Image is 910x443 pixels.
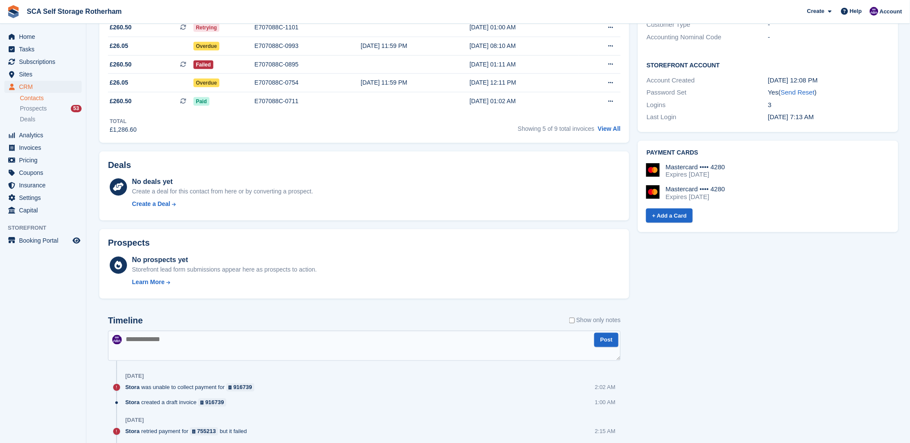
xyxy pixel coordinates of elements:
[781,89,815,96] a: Send Reset
[361,78,469,87] div: [DATE] 11:59 PM
[4,68,82,80] a: menu
[469,23,578,32] div: [DATE] 01:00 AM
[666,193,725,201] div: Expires [DATE]
[19,179,71,191] span: Insurance
[19,81,71,93] span: CRM
[71,235,82,246] a: Preview store
[198,399,226,407] a: 916739
[108,316,143,326] h2: Timeline
[595,427,616,436] div: 2:15 AM
[193,23,220,32] span: Retrying
[132,199,313,209] a: Create a Deal
[20,104,47,113] span: Prospects
[112,335,122,345] img: Kelly Neesham
[569,316,621,325] label: Show only notes
[4,179,82,191] a: menu
[768,88,889,98] div: Yes
[20,104,82,113] a: Prospects 53
[646,163,660,177] img: Mastercard Logo
[4,129,82,141] a: menu
[254,41,361,51] div: E707088C-0993
[647,149,889,156] h2: Payment cards
[4,31,82,43] a: menu
[110,23,132,32] span: £260.50
[193,97,209,106] span: Paid
[71,105,82,112] div: 53
[779,89,817,96] span: ( )
[469,97,578,106] div: [DATE] 01:02 AM
[125,427,251,436] div: retried payment for but it failed
[125,399,231,407] div: created a draft invoice
[647,32,768,42] div: Accounting Nominal Code
[807,7,824,16] span: Create
[110,60,132,69] span: £260.50
[108,238,150,248] h2: Prospects
[132,278,317,287] a: Learn More
[132,255,317,265] div: No prospects yet
[125,373,144,380] div: [DATE]
[20,94,82,102] a: Contacts
[226,383,254,392] a: 916739
[254,78,361,87] div: E707088C-0754
[19,68,71,80] span: Sites
[4,192,82,204] a: menu
[254,60,361,69] div: E707088C-0895
[19,192,71,204] span: Settings
[768,32,889,42] div: -
[768,100,889,110] div: 3
[20,115,35,123] span: Deals
[19,142,71,154] span: Invoices
[125,417,144,424] div: [DATE]
[110,125,136,134] div: £1,286.60
[666,185,725,193] div: Mastercard •••• 4280
[768,76,889,85] div: [DATE] 12:08 PM
[19,204,71,216] span: Capital
[518,125,594,132] span: Showing 5 of 9 total invoices
[19,234,71,247] span: Booking Portal
[4,167,82,179] a: menu
[7,5,20,18] img: stora-icon-8386f47178a22dfd0bd8f6a31ec36ba5ce8667c1dd55bd0f319d3a0aa187defe.svg
[19,129,71,141] span: Analytics
[647,60,889,69] h2: Storefront Account
[469,41,578,51] div: [DATE] 08:10 AM
[4,142,82,154] a: menu
[110,97,132,106] span: £260.50
[469,60,578,69] div: [DATE] 01:11 AM
[595,383,616,392] div: 2:02 AM
[8,224,86,232] span: Storefront
[110,41,128,51] span: £26.05
[132,199,171,209] div: Create a Deal
[361,41,469,51] div: [DATE] 11:59 PM
[647,112,768,122] div: Last Login
[4,56,82,68] a: menu
[768,113,814,120] time: 2025-07-05 06:13:32 UTC
[125,383,140,392] span: Stora
[647,76,768,85] div: Account Created
[598,125,621,132] a: View All
[647,100,768,110] div: Logins
[666,163,725,171] div: Mastercard •••• 4280
[647,20,768,30] div: Customer Type
[125,427,140,436] span: Stora
[125,399,140,407] span: Stora
[4,204,82,216] a: menu
[193,79,220,87] span: Overdue
[4,43,82,55] a: menu
[19,167,71,179] span: Coupons
[205,399,224,407] div: 916739
[193,42,220,51] span: Overdue
[594,333,618,347] button: Post
[595,399,616,407] div: 1:00 AM
[647,88,768,98] div: Password Set
[768,20,889,30] div: -
[646,209,693,223] a: + Add a Card
[4,81,82,93] a: menu
[19,43,71,55] span: Tasks
[132,265,317,274] div: Storefront lead form submissions appear here as prospects to action.
[666,171,725,178] div: Expires [DATE]
[880,7,902,16] span: Account
[20,115,82,124] a: Deals
[132,177,313,187] div: No deals yet
[110,117,136,125] div: Total
[19,56,71,68] span: Subscriptions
